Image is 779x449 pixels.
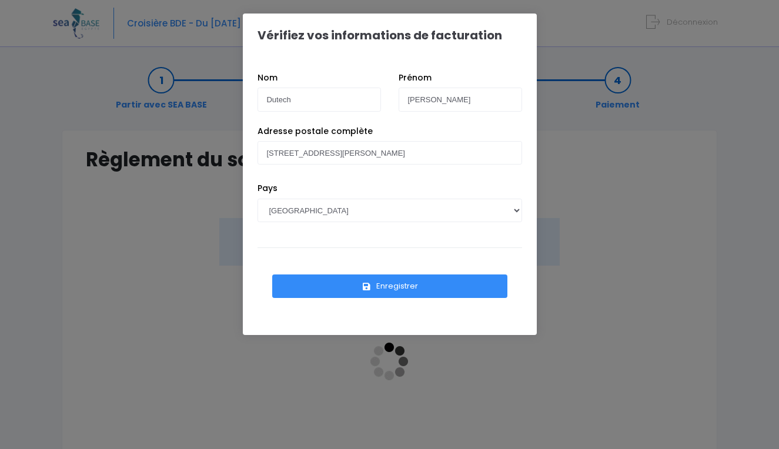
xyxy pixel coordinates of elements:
label: Adresse postale complète [258,125,373,138]
button: Enregistrer [272,274,507,298]
label: Pays [258,182,278,195]
label: Prénom [399,72,432,84]
h1: Vérifiez vos informations de facturation [258,28,502,42]
label: Nom [258,72,278,84]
